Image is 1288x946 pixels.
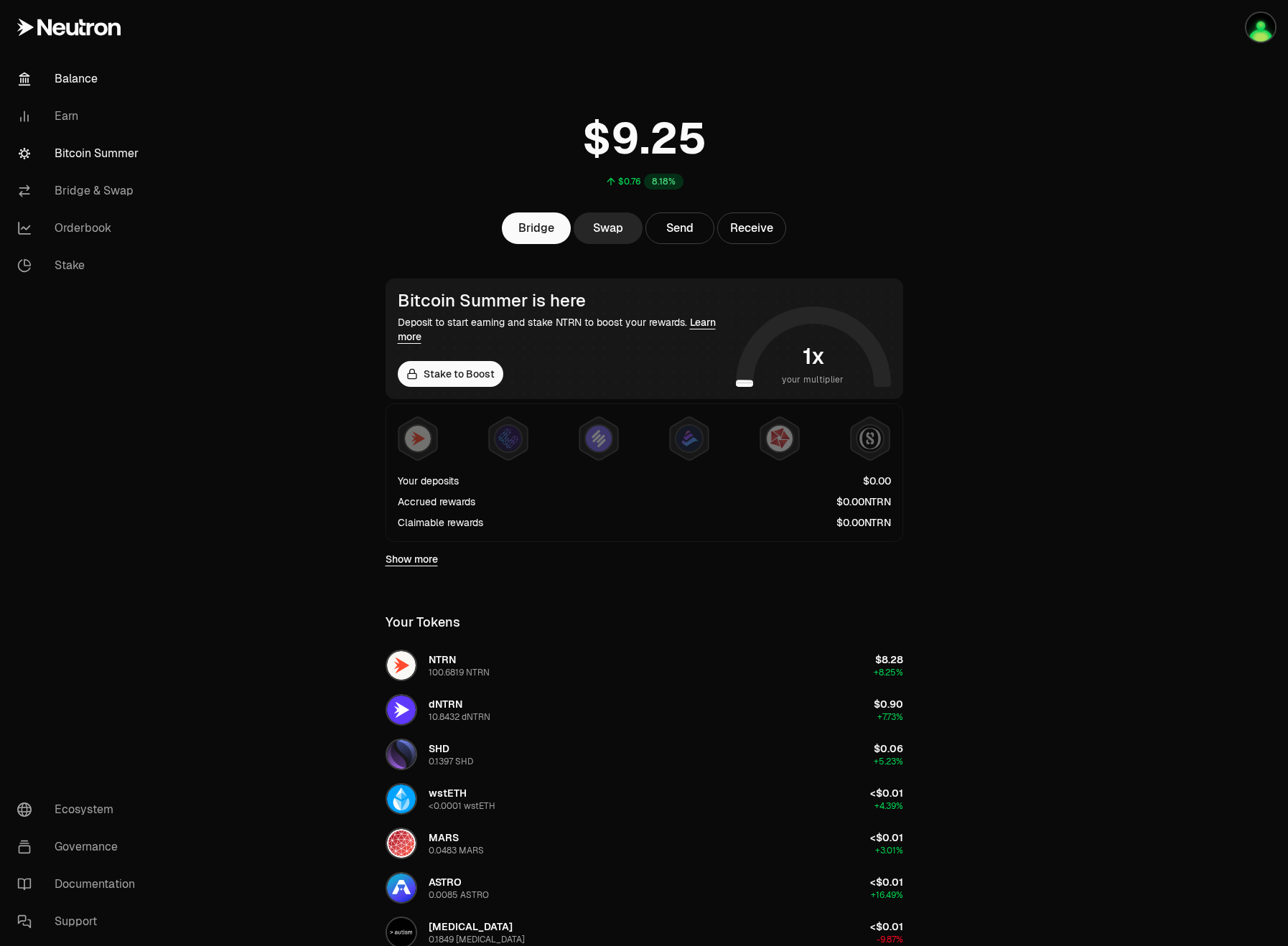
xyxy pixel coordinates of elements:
button: MARS LogoMARS0.0483 MARS<$0.01+3.01% [377,822,912,865]
a: Stake [6,247,155,284]
span: [MEDICAL_DATA] [429,920,513,933]
img: Mars Fragments [767,426,793,451]
a: Show more [386,552,438,566]
span: -9.87% [877,934,903,945]
span: +16.49% [871,889,903,901]
span: $0.90 [874,698,903,711]
a: Balance [6,60,155,98]
span: $0.06 [874,742,903,755]
span: <$0.01 [870,920,903,933]
img: NTRN [405,426,431,451]
img: Bedrock Diamonds [676,426,702,451]
div: <0.0001 wstETH [429,800,495,812]
a: Governance [6,828,155,866]
button: ASTRO LogoASTRO0.0085 ASTRO<$0.01+16.49% [377,866,912,909]
span: +5.23% [874,756,903,767]
a: Documentation [6,866,155,903]
span: MARS [429,831,459,844]
span: dNTRN [429,698,462,711]
a: Bridge & Swap [6,172,155,210]
img: Solv Points [586,426,612,451]
span: +7.73% [877,711,903,723]
div: Claimable rewards [398,515,483,530]
a: Bitcoin Summer [6,135,155,172]
div: 0.1849 [MEDICAL_DATA] [429,934,525,945]
img: SHD Logo [387,740,416,769]
span: +3.01% [875,845,903,856]
button: Receive [717,212,786,244]
span: wstETH [429,787,467,800]
a: Orderbook [6,210,155,247]
div: 8.18% [644,174,683,189]
span: +8.25% [874,667,903,678]
div: 0.0085 ASTRO [429,889,489,901]
img: NTRN Logo [387,651,416,680]
button: wstETH LogowstETH<0.0001 wstETH<$0.01+4.39% [377,777,912,820]
button: dNTRN LogodNTRN10.8432 dNTRN$0.90+7.73% [377,688,912,731]
a: Bridge [502,212,571,244]
a: Ecosystem [6,791,155,828]
div: Your Tokens [386,612,460,632]
div: 10.8432 dNTRN [429,711,490,723]
img: dNTRN Logo [387,696,416,724]
img: wstETH Logo [387,785,416,813]
div: Your deposits [398,474,459,488]
div: Accrued rewards [398,495,475,509]
a: Stake to Boost [398,361,503,387]
div: Deposit to start earning and stake NTRN to boost your rewards. [398,315,730,344]
button: SHD LogoSHD0.1397 SHD$0.06+5.23% [377,733,912,776]
button: Send [645,212,714,244]
img: MARS Logo [387,829,416,858]
span: NTRN [429,653,456,666]
img: Jay Keplr [1246,13,1275,42]
span: SHD [429,742,449,755]
a: Swap [574,212,643,244]
img: Structured Points [857,426,883,451]
div: 100.6819 NTRN [429,667,490,678]
a: Support [6,903,155,940]
div: 0.0483 MARS [429,845,484,856]
span: your multiplier [782,373,844,387]
span: <$0.01 [870,831,903,844]
button: NTRN LogoNTRN100.6819 NTRN$8.28+8.25% [377,644,912,687]
div: Bitcoin Summer is here [398,291,730,311]
div: 0.1397 SHD [429,756,473,767]
img: EtherFi Points [495,426,521,451]
span: ASTRO [429,876,462,889]
a: Earn [6,98,155,135]
div: $0.76 [618,176,641,187]
img: ASTRO Logo [387,874,416,902]
span: <$0.01 [870,787,903,800]
span: <$0.01 [870,876,903,889]
span: +4.39% [874,800,903,812]
span: $8.28 [875,653,903,666]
